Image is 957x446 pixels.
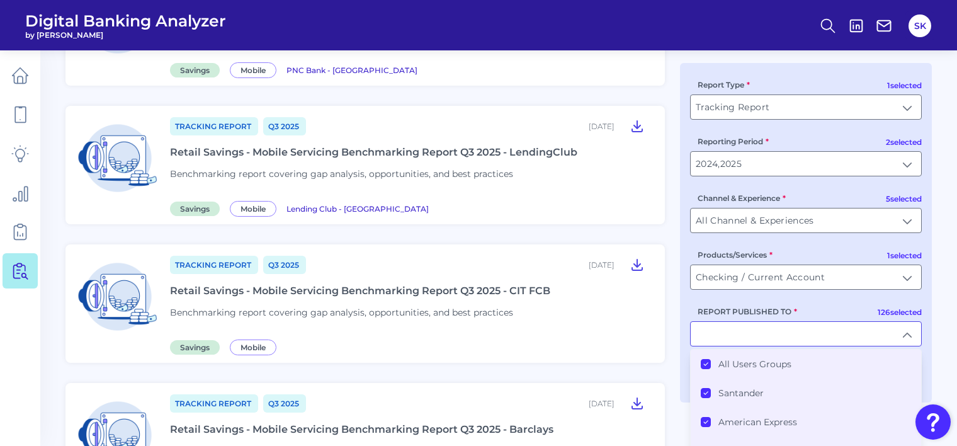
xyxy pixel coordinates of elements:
[698,307,797,316] label: REPORT PUBLISHED TO
[170,341,225,353] a: Savings
[286,66,417,75] span: PNC Bank - [GEOGRAPHIC_DATA]
[170,202,220,216] span: Savings
[25,11,226,30] span: Digital Banking Analyzer
[170,285,550,297] div: Retail Savings - Mobile Servicing Benchmarking Report Q3 2025 - CIT FCB
[718,358,791,370] label: All Users Groups
[170,146,577,158] div: Retail Savings - Mobile Servicing Benchmarking Report Q3 2025 - LendingClub
[589,260,614,270] div: [DATE]
[718,416,797,428] label: American Express
[625,254,650,275] button: Retail Savings - Mobile Servicing Benchmarking Report Q3 2025 - CIT FCB
[286,202,429,214] a: Lending Club - [GEOGRAPHIC_DATA]
[170,423,553,435] div: Retail Savings - Mobile Servicing Benchmarking Report Q3 2025 - Barclays
[76,254,160,339] img: Savings
[286,64,417,76] a: PNC Bank - [GEOGRAPHIC_DATA]
[170,340,220,355] span: Savings
[698,193,786,203] label: Channel & Experience
[909,14,931,37] button: SK
[170,117,258,135] a: Tracking Report
[698,137,769,146] label: Reporting Period
[76,116,160,200] img: Savings
[625,116,650,136] button: Retail Savings - Mobile Servicing Benchmarking Report Q3 2025 - LendingClub
[589,399,614,408] div: [DATE]
[170,307,513,318] span: Benchmarking report covering gap analysis, opportunities, and best practices
[170,64,225,76] a: Savings
[25,30,226,40] span: by [PERSON_NAME]
[915,404,951,440] button: Open Resource Center
[170,394,258,413] a: Tracking Report
[625,393,650,413] button: Retail Savings - Mobile Servicing Benchmarking Report Q3 2025 - Barclays
[170,256,258,274] a: Tracking Report
[286,204,429,214] span: Lending Club - [GEOGRAPHIC_DATA]
[718,387,764,399] label: Santander
[589,122,614,131] div: [DATE]
[170,168,513,180] span: Benchmarking report covering gap analysis, opportunities, and best practices
[230,341,281,353] a: Mobile
[230,62,276,78] span: Mobile
[263,256,306,274] a: Q3 2025
[170,63,220,77] span: Savings
[230,201,276,217] span: Mobile
[698,250,773,260] label: Products/Services
[263,117,306,135] a: Q3 2025
[230,202,281,214] a: Mobile
[263,394,306,413] a: Q3 2025
[698,80,750,89] label: Report Type
[230,340,276,355] span: Mobile
[230,64,281,76] a: Mobile
[170,202,225,214] a: Savings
